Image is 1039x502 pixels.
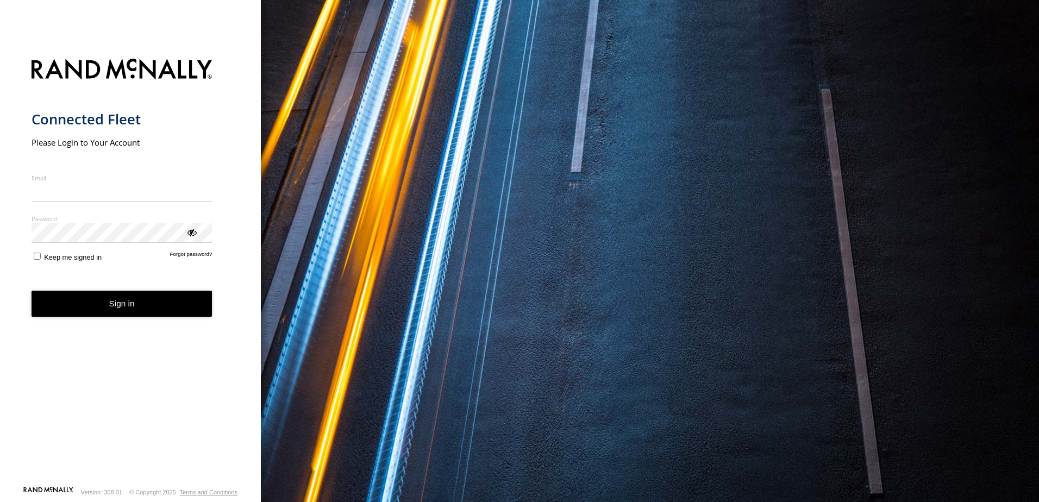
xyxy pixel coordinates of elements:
[32,174,212,182] label: Email
[32,57,212,84] img: Rand McNally
[170,251,212,261] a: Forgot password?
[32,215,212,223] label: Password
[32,52,230,486] form: main
[81,489,122,495] div: Version: 308.01
[32,291,212,317] button: Sign in
[23,487,73,498] a: Visit our Website
[186,227,197,237] div: ViewPassword
[180,489,237,495] a: Terms and Conditions
[32,110,212,128] h1: Connected Fleet
[129,489,237,495] div: © Copyright 2025 -
[44,253,102,261] span: Keep me signed in
[34,253,41,260] input: Keep me signed in
[32,137,212,148] h2: Please Login to Your Account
